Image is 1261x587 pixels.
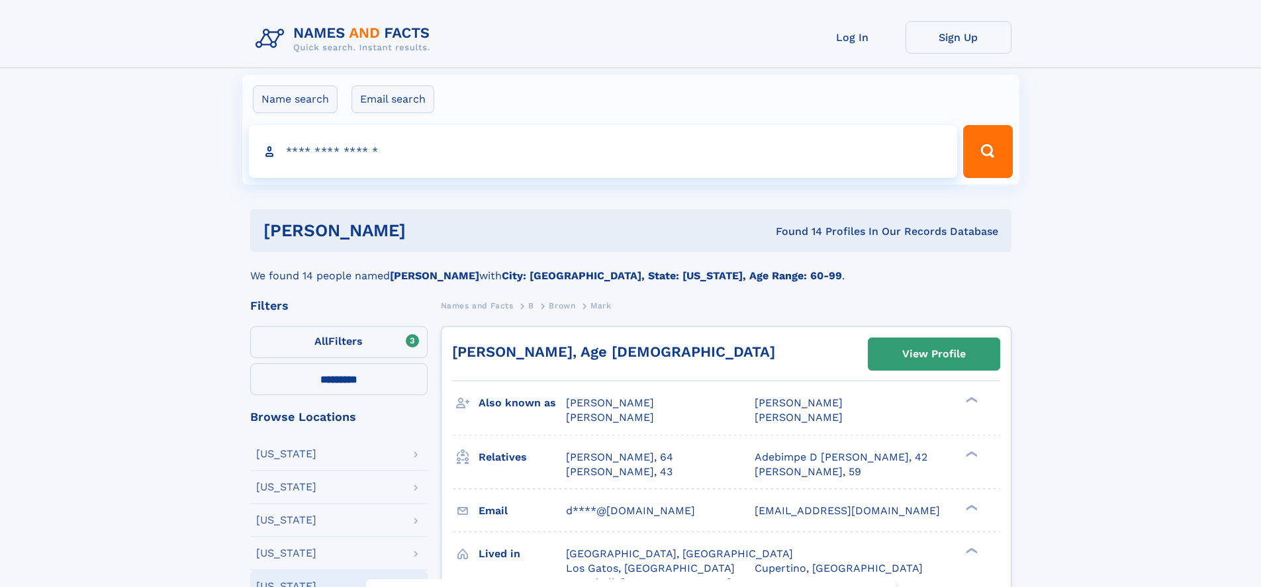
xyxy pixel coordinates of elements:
[868,338,1000,370] a: View Profile
[755,504,940,517] span: [EMAIL_ADDRESS][DOMAIN_NAME]
[250,300,428,312] div: Filters
[962,503,978,512] div: ❯
[566,562,735,574] span: Los Gatos, [GEOGRAPHIC_DATA]
[566,396,654,409] span: [PERSON_NAME]
[755,411,843,424] span: [PERSON_NAME]
[253,85,338,113] label: Name search
[479,543,566,565] h3: Lived in
[755,450,927,465] a: Adebimpe D [PERSON_NAME], 42
[441,297,514,314] a: Names and Facts
[962,396,978,404] div: ❯
[249,125,958,178] input: search input
[250,411,428,423] div: Browse Locations
[256,515,316,525] div: [US_STATE]
[755,562,923,574] span: Cupertino, [GEOGRAPHIC_DATA]
[250,326,428,358] label: Filters
[250,252,1011,284] div: We found 14 people named with .
[962,449,978,458] div: ❯
[963,125,1012,178] button: Search Button
[250,21,441,57] img: Logo Names and Facts
[479,446,566,469] h3: Relatives
[549,297,575,314] a: Brown
[528,297,534,314] a: B
[256,482,316,492] div: [US_STATE]
[566,450,673,465] a: [PERSON_NAME], 64
[962,546,978,555] div: ❯
[479,500,566,522] h3: Email
[590,224,998,239] div: Found 14 Profiles In Our Records Database
[479,392,566,414] h3: Also known as
[566,547,793,560] span: [GEOGRAPHIC_DATA], [GEOGRAPHIC_DATA]
[549,301,575,310] span: Brown
[755,396,843,409] span: [PERSON_NAME]
[351,85,434,113] label: Email search
[263,222,591,239] h1: [PERSON_NAME]
[502,269,842,282] b: City: [GEOGRAPHIC_DATA], State: [US_STATE], Age Range: 60-99
[906,21,1011,54] a: Sign Up
[800,21,906,54] a: Log In
[314,335,328,347] span: All
[256,449,316,459] div: [US_STATE]
[590,301,611,310] span: Mark
[755,465,861,479] a: [PERSON_NAME], 59
[390,269,479,282] b: [PERSON_NAME]
[452,343,775,360] a: [PERSON_NAME], Age [DEMOGRAPHIC_DATA]
[256,548,316,559] div: [US_STATE]
[566,411,654,424] span: [PERSON_NAME]
[528,301,534,310] span: B
[566,465,673,479] a: [PERSON_NAME], 43
[902,339,966,369] div: View Profile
